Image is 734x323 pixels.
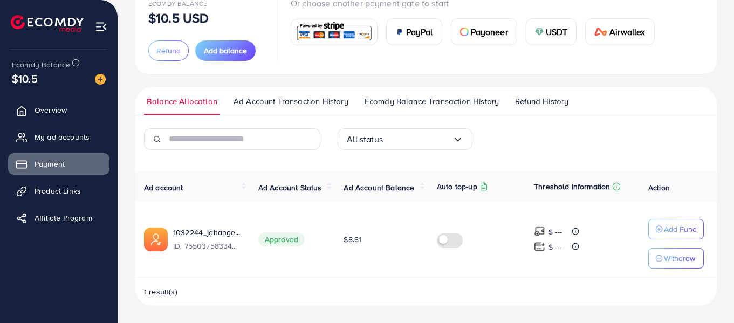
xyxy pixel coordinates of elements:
[515,95,568,107] span: Refund History
[437,180,477,193] p: Auto top-up
[534,180,610,193] p: Threshold information
[383,131,452,148] input: Search for option
[8,99,109,121] a: Overview
[156,45,181,56] span: Refund
[534,241,545,252] img: top-up amount
[344,182,414,193] span: Ad Account Balance
[8,153,109,175] a: Payment
[234,95,348,107] span: Ad Account Transaction History
[144,228,168,251] img: ic-ads-acc.e4c84228.svg
[12,59,70,70] span: Ecomdy Balance
[173,227,241,252] div: <span class='underline'>1032244_jahangeer add account_1757959141318</span></br>7550375833454510087
[148,40,189,61] button: Refund
[594,28,607,36] img: card
[344,234,361,245] span: $8.81
[648,219,704,239] button: Add Fund
[35,132,90,142] span: My ad accounts
[534,226,545,237] img: top-up amount
[148,11,209,24] p: $10.5 USD
[144,286,177,297] span: 1 result(s)
[144,182,183,193] span: Ad account
[35,105,67,115] span: Overview
[546,25,568,38] span: USDT
[535,28,544,36] img: card
[35,185,81,196] span: Product Links
[173,240,241,251] span: ID: 7550375833454510087
[195,40,256,61] button: Add balance
[8,180,109,202] a: Product Links
[548,225,562,238] p: $ ---
[338,128,472,150] div: Search for option
[585,18,654,45] a: cardAirwallex
[460,28,469,36] img: card
[12,71,38,86] span: $10.5
[386,18,442,45] a: cardPayPal
[664,252,695,265] p: Withdraw
[258,232,305,246] span: Approved
[95,74,106,85] img: image
[451,18,517,45] a: cardPayoneer
[8,126,109,148] a: My ad accounts
[35,212,92,223] span: Affiliate Program
[664,223,697,236] p: Add Fund
[95,20,107,33] img: menu
[294,20,374,44] img: card
[648,182,670,193] span: Action
[365,95,499,107] span: Ecomdy Balance Transaction History
[147,95,217,107] span: Balance Allocation
[471,25,508,38] span: Payoneer
[406,25,433,38] span: PayPal
[548,240,562,253] p: $ ---
[291,19,378,45] a: card
[609,25,645,38] span: Airwallex
[347,131,383,148] span: All status
[395,28,404,36] img: card
[648,248,704,269] button: Withdraw
[688,274,726,315] iframe: Chat
[8,207,109,229] a: Affiliate Program
[204,45,247,56] span: Add balance
[526,18,577,45] a: cardUSDT
[173,227,241,238] a: 1032244_jahangeer add account_1757959141318
[258,182,322,193] span: Ad Account Status
[11,15,84,32] img: logo
[35,159,65,169] span: Payment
